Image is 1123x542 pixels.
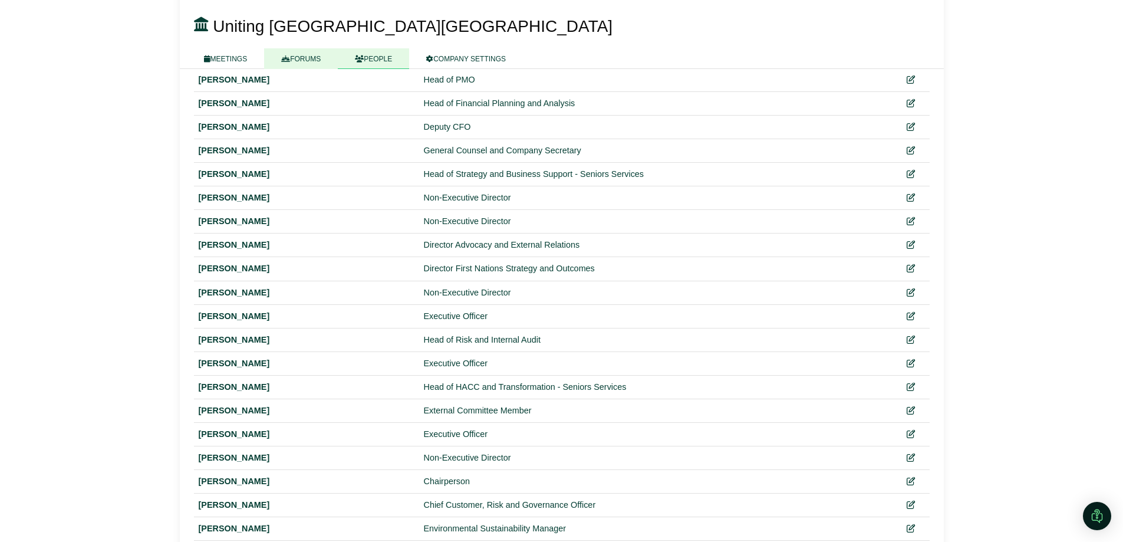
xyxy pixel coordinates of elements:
[213,17,612,35] span: Uniting [GEOGRAPHIC_DATA][GEOGRAPHIC_DATA]
[424,286,888,300] div: Non-Executive Director
[424,451,888,465] div: Non-Executive Director
[897,262,925,275] div: Edit
[199,286,414,300] div: [PERSON_NAME]
[424,191,888,205] div: Non-Executive Director
[264,48,338,69] a: FORUMS
[199,404,414,418] div: [PERSON_NAME]
[199,120,414,134] div: [PERSON_NAME]
[897,522,925,536] div: Edit
[897,191,925,205] div: Edit
[424,262,888,275] div: Director First Nations Strategy and Outcomes
[424,167,888,181] div: Head of Strategy and Business Support - Seniors Services
[424,238,888,252] div: Director Advocacy and External Relations
[199,310,414,323] div: [PERSON_NAME]
[199,498,414,512] div: [PERSON_NAME]
[424,428,888,441] div: Executive Officer
[897,120,925,134] div: Edit
[897,475,925,488] div: Edit
[409,48,523,69] a: COMPANY SETTINGS
[424,97,888,110] div: Head of Financial Planning and Analysis
[897,167,925,181] div: Edit
[897,97,925,110] div: Edit
[199,380,414,394] div: [PERSON_NAME]
[424,357,888,370] div: Executive Officer
[897,286,925,300] div: Edit
[897,498,925,512] div: Edit
[199,167,414,181] div: [PERSON_NAME]
[424,215,888,228] div: Non-Executive Director
[897,144,925,157] div: Edit
[897,357,925,370] div: Edit
[424,333,888,347] div: Head of Risk and Internal Audit
[1083,502,1111,530] div: Open Intercom Messenger
[199,97,414,110] div: [PERSON_NAME]
[199,357,414,370] div: [PERSON_NAME]
[897,238,925,252] div: Edit
[897,380,925,394] div: Edit
[199,191,414,205] div: [PERSON_NAME]
[424,73,888,87] div: Head of PMO
[424,475,888,488] div: Chairperson
[897,428,925,441] div: Edit
[897,333,925,347] div: Edit
[199,73,414,87] div: [PERSON_NAME]
[424,380,888,394] div: Head of HACC and Transformation - Seniors Services
[199,475,414,488] div: [PERSON_NAME]
[199,451,414,465] div: [PERSON_NAME]
[199,144,414,157] div: [PERSON_NAME]
[424,404,888,418] div: External Committee Member
[199,333,414,347] div: [PERSON_NAME]
[424,522,888,536] div: Environmental Sustainability Manager
[199,522,414,536] div: [PERSON_NAME]
[897,310,925,323] div: Edit
[338,48,409,69] a: PEOPLE
[897,451,925,465] div: Edit
[199,262,414,275] div: [PERSON_NAME]
[187,48,265,69] a: MEETINGS
[424,144,888,157] div: General Counsel and Company Secretary
[424,310,888,323] div: Executive Officer
[897,73,925,87] div: Edit
[199,238,414,252] div: [PERSON_NAME]
[897,404,925,418] div: Edit
[897,215,925,228] div: Edit
[424,120,888,134] div: Deputy CFO
[199,215,414,228] div: [PERSON_NAME]
[424,498,888,512] div: Chief Customer, Risk and Governance Officer
[199,428,414,441] div: [PERSON_NAME]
